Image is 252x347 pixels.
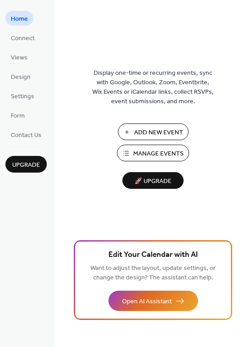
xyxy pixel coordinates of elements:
[5,127,47,142] a: Contact Us
[92,68,214,106] span: Display one-time or recurring events, sync with Google, Outlook, Zoom, Eventbrite, Wix Events or ...
[11,111,25,121] span: Form
[134,128,183,137] span: Add New Event
[108,291,198,311] button: Open AI Assistant
[5,88,40,103] a: Settings
[122,297,172,306] span: Open AI Assistant
[5,11,33,26] a: Home
[5,69,36,84] a: Design
[117,145,189,161] button: Manage Events
[11,53,27,63] span: Views
[133,149,184,159] span: Manage Events
[11,14,28,24] span: Home
[5,50,33,64] a: Views
[11,34,35,43] span: Connect
[5,156,47,173] button: Upgrade
[11,92,34,101] span: Settings
[122,172,184,189] button: 🚀 Upgrade
[90,262,216,284] span: Want to adjust the layout, update settings, or change the design? The assistant can help.
[11,73,31,82] span: Design
[11,131,41,140] span: Contact Us
[5,108,30,123] a: Form
[5,30,40,45] a: Connect
[108,249,198,261] span: Edit Your Calendar with AI
[118,123,189,140] button: Add New Event
[128,175,178,187] span: 🚀 Upgrade
[12,160,40,170] span: Upgrade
